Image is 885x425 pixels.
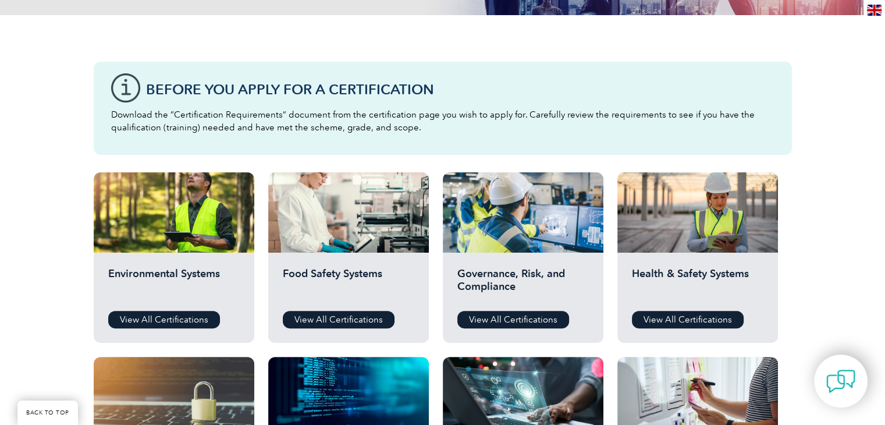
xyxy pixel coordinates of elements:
[632,267,763,302] h2: Health & Safety Systems
[826,367,855,396] img: contact-chat.png
[283,267,414,302] h2: Food Safety Systems
[867,5,882,16] img: en
[146,82,774,97] h3: Before You Apply For a Certification
[17,401,78,425] a: BACK TO TOP
[632,311,744,328] a: View All Certifications
[457,267,589,302] h2: Governance, Risk, and Compliance
[108,311,220,328] a: View All Certifications
[283,311,394,328] a: View All Certifications
[457,311,569,328] a: View All Certifications
[111,108,774,134] p: Download the “Certification Requirements” document from the certification page you wish to apply ...
[108,267,240,302] h2: Environmental Systems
